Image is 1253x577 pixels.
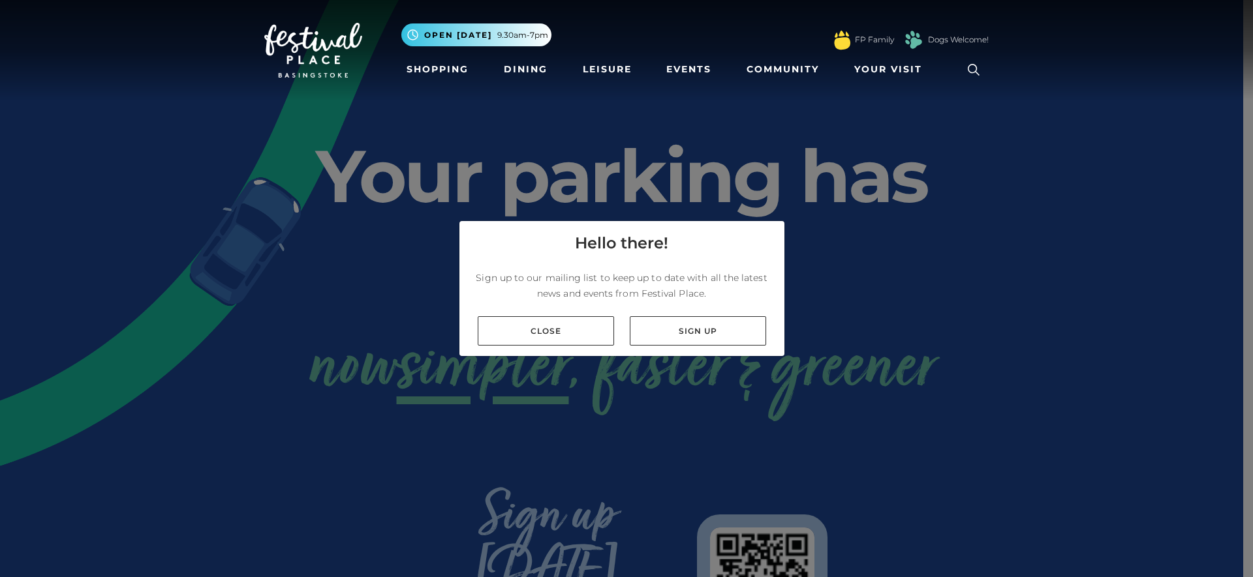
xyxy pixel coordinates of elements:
span: Your Visit [854,63,922,76]
a: Close [478,316,614,346]
h4: Hello there! [575,231,668,255]
a: Community [741,57,824,81]
button: Open [DATE] 9.30am-7pm [401,23,551,46]
a: Your Visit [849,57,934,81]
a: Shopping [401,57,474,81]
img: Festival Place Logo [264,23,362,78]
span: 9.30am-7pm [497,29,548,41]
a: FP Family [855,34,894,46]
a: Dogs Welcome! [928,34,989,46]
a: Leisure [578,57,637,81]
a: Dining [499,57,553,81]
a: Sign up [630,316,766,346]
a: Events [661,57,717,81]
span: Open [DATE] [424,29,492,41]
p: Sign up to our mailing list to keep up to date with all the latest news and events from Festival ... [470,270,774,301]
